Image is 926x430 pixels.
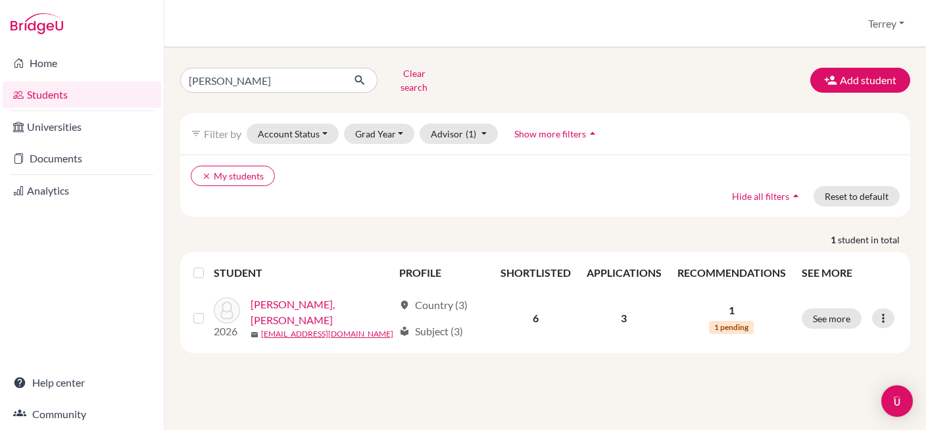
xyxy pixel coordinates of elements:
button: Account Status [247,124,339,144]
img: Bridge-U [11,13,63,34]
th: SHORTLISTED [493,257,579,289]
span: 1 pending [709,321,754,334]
div: Open Intercom Messenger [881,385,913,417]
th: STUDENT [214,257,392,289]
img: Kristen, Natalie [214,297,240,323]
button: clearMy students [191,166,275,186]
th: SEE MORE [794,257,905,289]
th: APPLICATIONS [579,257,670,289]
td: 6 [493,289,579,348]
a: Universities [3,114,161,140]
span: student in total [838,233,910,247]
button: Terrey [862,11,910,36]
div: Subject (3) [399,323,463,339]
span: Hide all filters [732,191,789,202]
td: 3 [579,289,670,348]
i: arrow_drop_up [789,189,802,203]
span: mail [251,331,258,339]
button: Advisor(1) [420,124,498,144]
button: Grad Year [344,124,415,144]
i: filter_list [191,128,201,139]
span: location_on [399,300,410,310]
button: See more [802,308,862,329]
i: arrow_drop_up [586,127,599,140]
button: Hide all filtersarrow_drop_up [721,186,814,206]
button: Show more filtersarrow_drop_up [503,124,610,144]
a: Students [3,82,161,108]
button: Add student [810,68,910,93]
button: Reset to default [814,186,900,206]
p: 1 [677,302,786,318]
a: Documents [3,145,161,172]
span: (1) [466,128,476,139]
span: Show more filters [514,128,586,139]
span: local_library [399,326,410,337]
a: Home [3,50,161,76]
button: Clear search [378,63,451,97]
a: Analytics [3,178,161,204]
a: [EMAIL_ADDRESS][DOMAIN_NAME] [261,328,393,340]
a: Community [3,401,161,427]
th: RECOMMENDATIONS [670,257,794,289]
p: 2026 [214,323,240,339]
th: PROFILE [391,257,493,289]
i: clear [202,172,211,181]
strong: 1 [831,233,838,247]
div: Country (3) [399,297,468,313]
span: Filter by [204,128,241,140]
input: Find student by name... [180,68,343,93]
a: [PERSON_NAME], [PERSON_NAME] [251,297,394,328]
a: Help center [3,370,161,396]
